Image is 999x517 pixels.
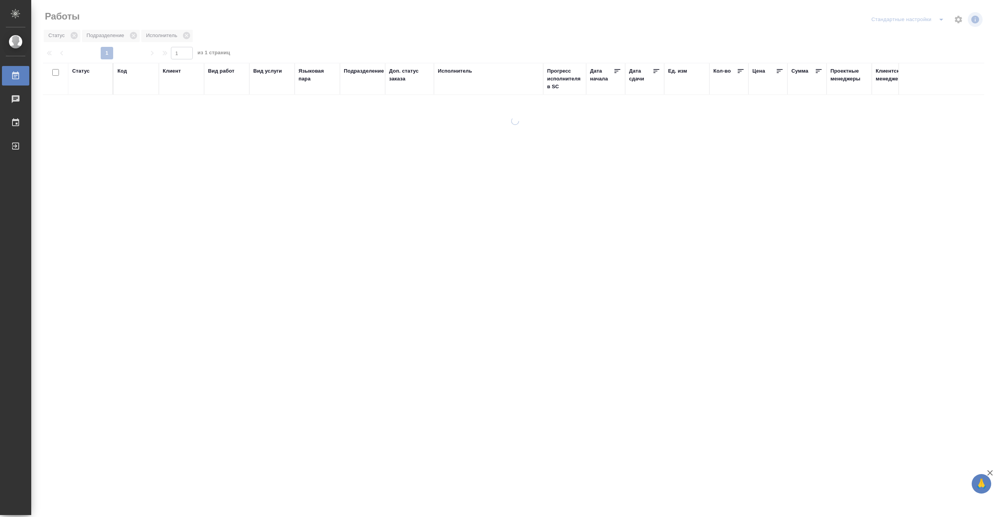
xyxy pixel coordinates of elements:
div: Ед. изм [668,67,687,75]
div: Код [117,67,127,75]
div: Вид работ [208,67,235,75]
div: Цена [752,67,765,75]
div: Клиентские менеджеры [876,67,913,83]
div: Языковая пара [299,67,336,83]
div: Подразделение [344,67,384,75]
div: Сумма [791,67,808,75]
div: Статус [72,67,90,75]
button: 🙏 [972,474,991,494]
span: 🙏 [975,476,988,492]
div: Прогресс исполнителя в SC [547,67,582,91]
div: Доп. статус заказа [389,67,430,83]
div: Кол-во [713,67,731,75]
div: Исполнитель [438,67,472,75]
div: Дата начала [590,67,613,83]
div: Проектные менеджеры [830,67,868,83]
div: Дата сдачи [629,67,652,83]
div: Вид услуги [253,67,282,75]
div: Клиент [163,67,181,75]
